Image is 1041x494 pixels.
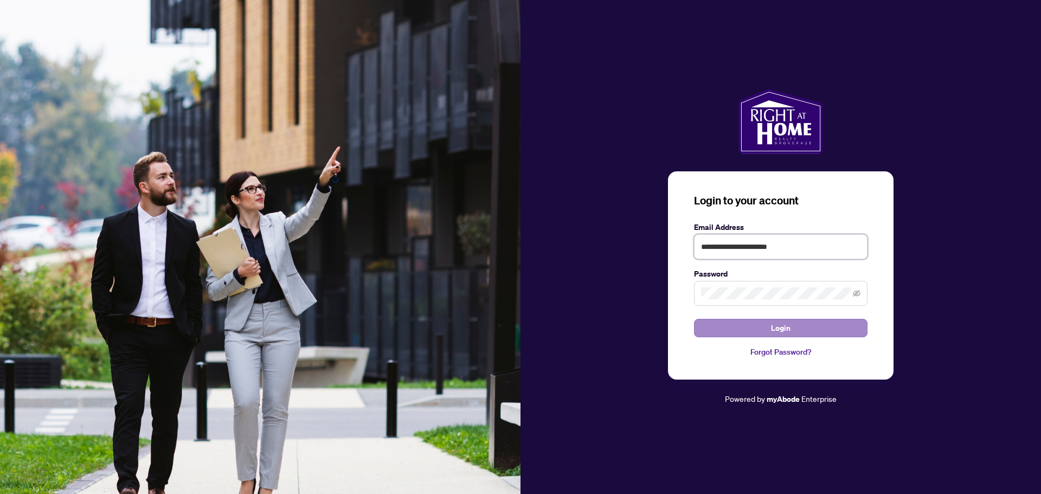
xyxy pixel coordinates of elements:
[801,394,837,403] span: Enterprise
[853,290,860,297] span: eye-invisible
[694,268,868,280] label: Password
[738,89,822,154] img: ma-logo
[694,193,868,208] h3: Login to your account
[694,346,868,358] a: Forgot Password?
[694,221,868,233] label: Email Address
[767,393,800,405] a: myAbode
[771,319,791,337] span: Login
[725,394,765,403] span: Powered by
[694,319,868,337] button: Login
